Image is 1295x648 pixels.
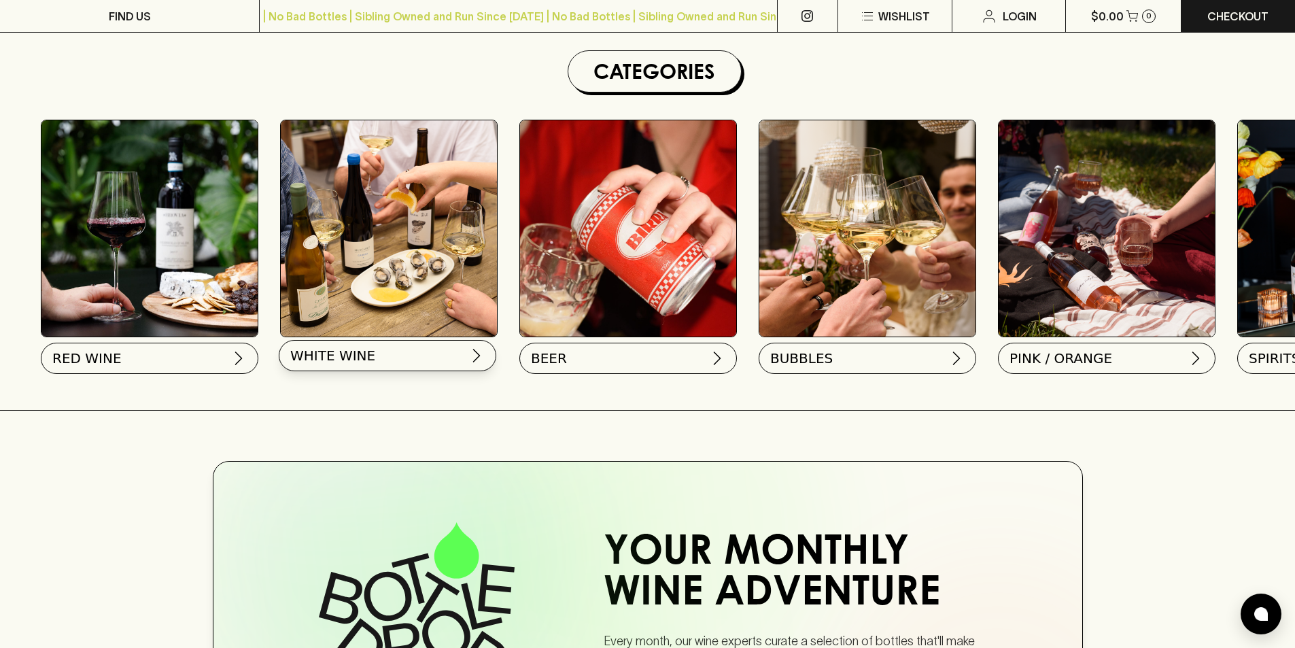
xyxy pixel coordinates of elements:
span: RED WINE [52,349,122,368]
img: 2022_Festive_Campaign_INSTA-16 1 [759,120,975,337]
img: Red Wine Tasting [41,120,258,337]
img: optimise [281,120,497,337]
p: 0 [1146,12,1152,20]
p: Login [1003,8,1037,24]
img: BIRRA_GOOD-TIMES_INSTA-2 1/optimise?auth=Mjk3MjY0ODMzMw__ [520,120,736,337]
p: FIND US [109,8,151,24]
button: PINK / ORANGE [998,343,1215,374]
button: RED WINE [41,343,258,374]
img: chevron-right.svg [468,347,485,364]
img: gospel_collab-2 1 [999,120,1215,337]
span: WHITE WINE [290,346,375,365]
p: Wishlist [878,8,930,24]
img: chevron-right.svg [230,350,247,366]
button: BEER [519,343,737,374]
span: BEER [531,349,567,368]
h1: Categories [574,56,736,86]
img: bubble-icon [1254,607,1268,621]
span: BUBBLES [770,349,833,368]
img: chevron-right.svg [1188,350,1204,366]
p: $0.00 [1091,8,1124,24]
span: PINK / ORANGE [1009,349,1112,368]
button: WHITE WINE [279,340,496,371]
img: chevron-right.svg [948,350,965,366]
img: chevron-right.svg [709,350,725,366]
h2: Your Monthly Wine Adventure [604,534,995,615]
p: Checkout [1207,8,1268,24]
button: BUBBLES [759,343,976,374]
